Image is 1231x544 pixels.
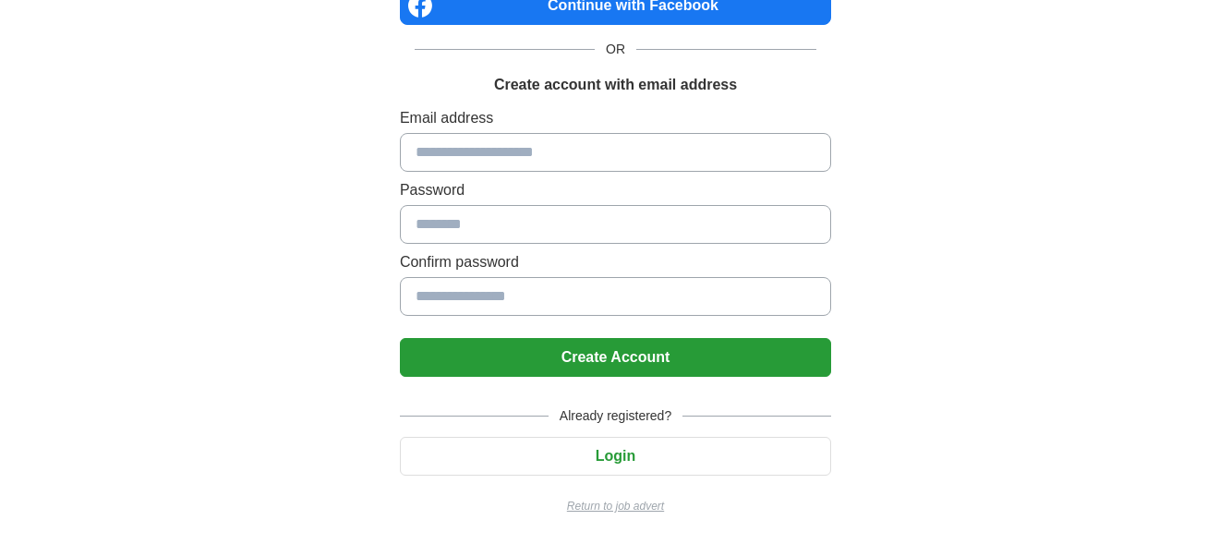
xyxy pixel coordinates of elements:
button: Create Account [400,338,831,377]
a: Return to job advert [400,498,831,514]
h1: Create account with email address [494,74,737,96]
label: Confirm password [400,251,831,273]
a: Login [400,448,831,464]
span: Already registered? [549,406,682,426]
button: Login [400,437,831,476]
span: OR [595,40,636,59]
label: Password [400,179,831,201]
label: Email address [400,107,831,129]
